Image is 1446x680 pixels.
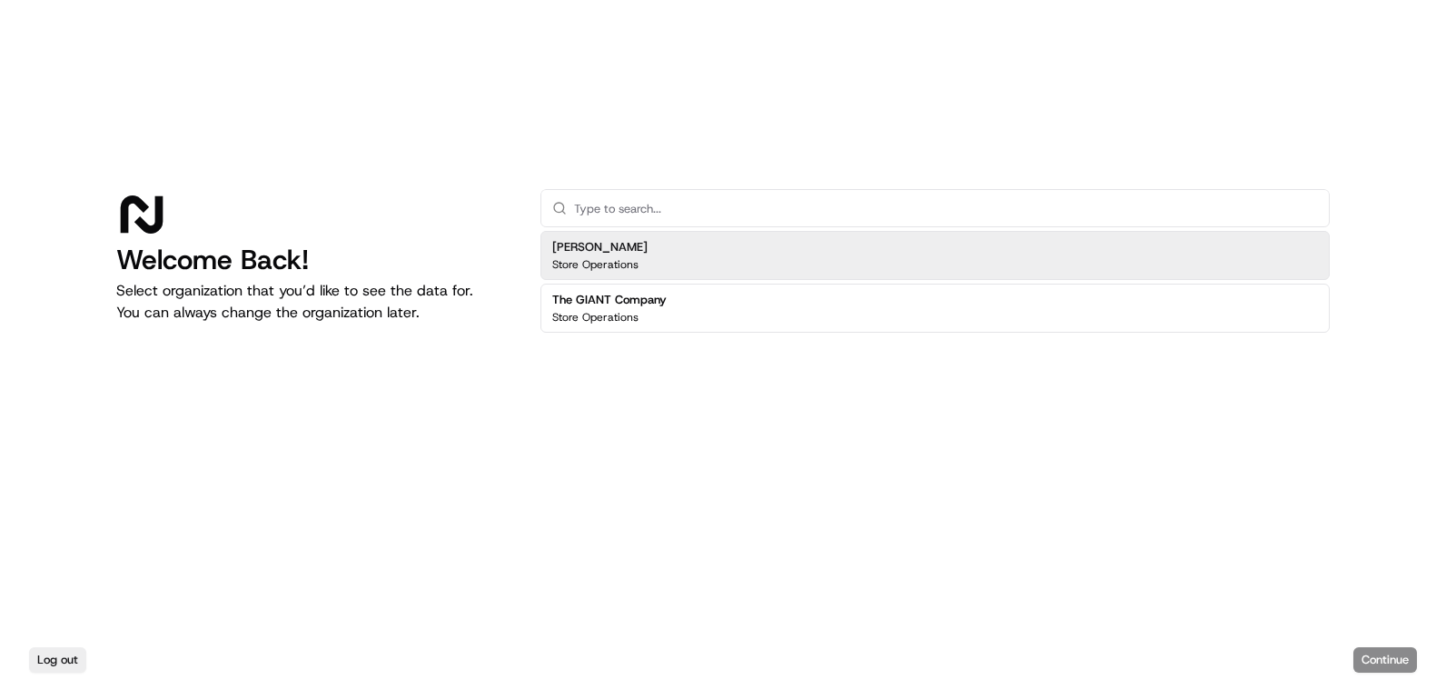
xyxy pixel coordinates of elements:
input: Type to search... [574,190,1318,226]
h2: [PERSON_NAME] [552,239,648,255]
h1: Welcome Back! [116,244,511,276]
p: Store Operations [552,310,639,325]
div: Suggestions [540,227,1330,336]
p: Select organization that you’d like to see the data for. You can always change the organization l... [116,280,511,324]
p: Store Operations [552,257,639,272]
button: Log out [29,647,86,673]
h2: The GIANT Company [552,292,667,308]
